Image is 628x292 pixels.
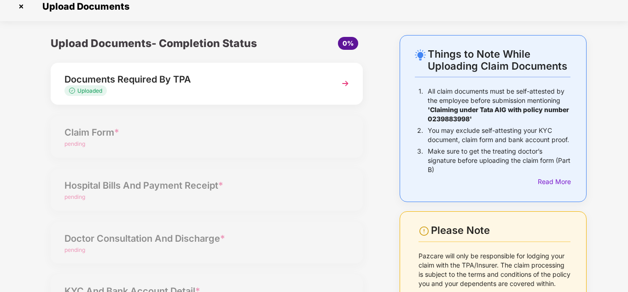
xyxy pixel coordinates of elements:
[428,106,569,123] b: 'Claiming under Tata AIG with policy number 0239883998'
[419,251,571,288] p: Pazcare will only be responsible for lodging your claim with the TPA/Insurer. The claim processin...
[51,35,259,52] div: Upload Documents- Completion Status
[33,1,134,12] span: Upload Documents
[417,147,423,174] p: 3.
[343,39,354,47] span: 0%
[431,224,570,237] div: Please Note
[419,226,430,237] img: svg+xml;base64,PHN2ZyBpZD0iV2FybmluZ18tXzI0eDI0IiBkYXRhLW5hbWU9Ildhcm5pbmcgLSAyNHgyNCIgeG1sbnM9Im...
[415,49,426,60] img: svg+xml;base64,PHN2ZyB4bWxucz0iaHR0cDovL3d3dy53My5vcmcvMjAwMC9zdmciIHdpZHRoPSIyNC4wOTMiIGhlaWdodD...
[337,75,354,92] img: svg+xml;base64,PHN2ZyBpZD0iTmV4dCIgeG1sbnM9Imh0dHA6Ly93d3cudzMub3JnLzIwMDAvc3ZnIiB3aWR0aD0iMzYiIG...
[428,87,570,124] p: All claim documents must be self-attested by the employee before submission mentioning
[538,177,570,187] div: Read More
[64,72,325,87] div: Documents Required By TPA
[419,87,423,124] p: 1.
[428,48,570,72] div: Things to Note While Uploading Claim Documents
[428,126,570,144] p: You may exclude self-attesting your KYC document, claim form and bank account proof.
[77,87,102,94] span: Uploaded
[428,147,570,174] p: Make sure to get the treating doctor’s signature before uploading the claim form (Part B)
[417,126,423,144] p: 2.
[69,88,77,94] img: svg+xml;base64,PHN2ZyB4bWxucz0iaHR0cDovL3d3dy53My5vcmcvMjAwMC9zdmciIHdpZHRoPSIxMy4zMzMiIGhlaWdodD...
